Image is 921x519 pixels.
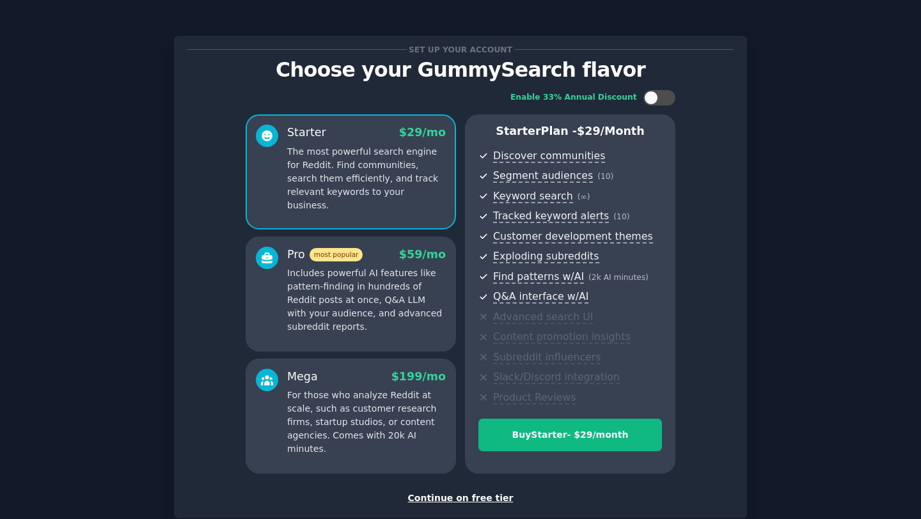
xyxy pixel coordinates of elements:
[493,311,593,324] span: Advanced search UI
[493,290,588,304] span: Q&A interface w/AI
[310,248,363,261] span: most popular
[187,492,734,505] div: Continue on free tier
[493,250,599,263] span: Exploding subreddits
[577,125,645,137] span: $ 29 /month
[399,248,446,261] span: $ 59 /mo
[287,247,363,263] div: Pro
[493,330,631,344] span: Content promotion insights
[493,190,573,203] span: Keyword search
[287,267,446,334] p: Includes powerful AI features like pattern-finding in hundreds of Reddit posts at once, Q&A LLM w...
[287,369,318,385] div: Mega
[493,230,653,244] span: Customer development themes
[287,145,446,212] p: The most powerful search engine for Reddit. Find communities, search them efficiently, and track ...
[493,169,593,183] span: Segment audiences
[478,123,662,139] p: Starter Plan -
[510,92,637,104] div: Enable 33% Annual Discount
[399,126,446,139] span: $ 29 /mo
[187,59,734,81] p: Choose your GummySearch flavor
[493,391,576,405] span: Product Reviews
[588,273,649,282] span: ( 2k AI minutes )
[493,210,609,223] span: Tracked keyword alerts
[479,428,661,442] div: Buy Starter - $ 29 /month
[578,192,590,201] span: ( ∞ )
[597,172,613,181] span: ( 10 )
[407,43,515,56] span: Set up your account
[287,389,446,456] p: For those who analyze Reddit at scale, such as customer research firms, startup studios, or conte...
[493,150,605,163] span: Discover communities
[493,351,601,364] span: Subreddit influencers
[287,125,326,141] div: Starter
[478,419,662,451] button: BuyStarter- $29/month
[613,212,629,221] span: ( 10 )
[391,370,446,383] span: $ 199 /mo
[493,371,620,384] span: Slack/Discord integration
[493,270,584,284] span: Find patterns w/AI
